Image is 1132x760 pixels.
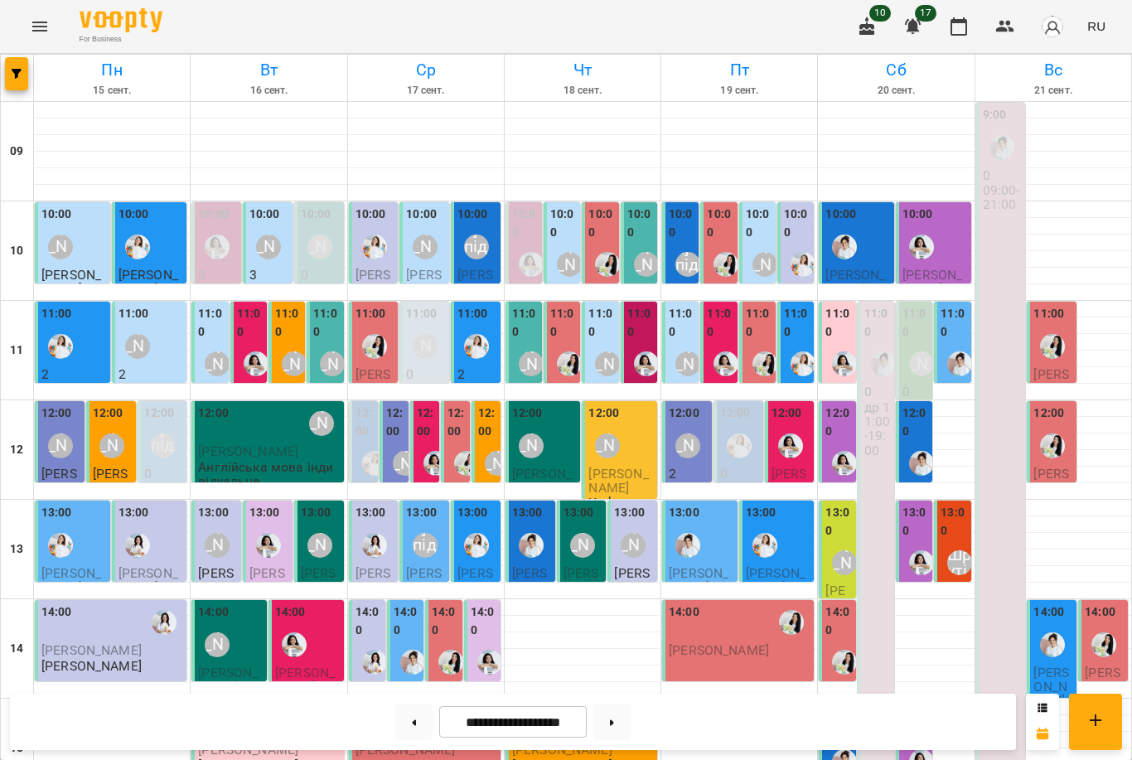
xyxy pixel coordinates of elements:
[249,504,280,522] label: 13:00
[1033,603,1064,622] label: 14:00
[477,650,502,675] img: Анна Білан
[351,57,501,83] h6: Ср
[664,57,815,83] h6: Пт
[627,305,654,341] label: 11:00
[119,206,149,224] label: 10:00
[48,235,73,259] div: Тетяна Волох
[351,83,501,99] h6: 17 сент.
[941,504,967,540] label: 13:00
[152,610,177,635] img: Каріна
[564,504,594,522] label: 13:00
[989,135,1014,160] div: Іванна
[519,351,544,376] div: Міс Анастасія
[752,533,777,558] img: Юлія Масющенко
[41,504,72,522] label: 13:00
[275,603,306,622] label: 14:00
[909,451,934,476] img: Іванна
[1040,632,1065,657] img: Іванна
[909,235,934,259] img: Анна Білан
[447,404,467,440] label: 12:00
[825,305,852,341] label: 11:00
[20,7,60,46] button: Menu
[825,504,852,540] label: 13:00
[454,451,479,476] img: Роксолана
[249,565,285,610] span: [PERSON_NAME]
[464,533,489,558] img: Юлія Масющенко
[205,235,230,259] img: Анна Білан
[423,451,448,476] img: Анна Білан
[720,482,760,539] p: 2 роки до школи 4-5
[902,305,929,341] label: 11:00
[825,404,852,440] label: 12:00
[588,496,654,553] p: Кафедра Живопису індивідуальне
[1040,433,1065,458] div: Роксолана
[550,305,577,341] label: 11:00
[595,252,620,277] div: Роксолана
[10,242,23,260] h6: 10
[669,504,699,522] label: 13:00
[902,206,933,224] label: 10:00
[752,252,777,277] div: Тетяна Волох
[1085,603,1115,622] label: 14:00
[41,206,72,224] label: 10:00
[909,550,934,575] img: Анна Білан
[36,57,187,83] h6: Пн
[669,404,699,423] label: 12:00
[557,252,582,277] div: Тетяна Волох
[457,367,497,381] p: 2
[784,206,810,241] label: 10:00
[947,351,972,376] img: Іванна
[512,565,548,610] span: [PERSON_NAME]
[457,267,493,312] span: [PERSON_NAME]
[193,83,344,99] h6: 16 сент.
[864,305,891,341] label: 11:00
[832,451,857,476] div: Анна Білан
[198,305,225,341] label: 11:00
[205,533,230,558] div: Тетяна Волох
[714,351,738,376] img: Анна Білан
[125,235,150,259] img: Юлія Масющенко
[727,433,752,458] img: Юлія Масющенко
[362,533,387,558] div: Каріна
[832,351,857,376] div: Анна Білан
[675,533,700,558] img: Іванна
[301,565,336,610] span: [PERSON_NAME]
[947,550,972,575] div: Шруті
[778,433,803,458] img: Анна Білан
[400,650,425,675] img: Іванна
[512,206,539,241] label: 10:00
[457,504,488,522] label: 13:00
[588,404,619,423] label: 12:00
[1091,632,1116,657] img: Роксолана
[746,504,776,522] label: 13:00
[406,382,446,411] p: Р.р 2.5-3
[406,305,437,323] label: 11:00
[746,565,805,595] span: [PERSON_NAME]
[41,603,72,622] label: 14:00
[119,504,149,522] label: 13:00
[249,206,280,224] label: 10:00
[356,565,391,610] span: [PERSON_NAME]
[832,235,857,259] img: Іванна
[614,504,645,522] label: 13:00
[93,404,123,423] label: 12:00
[282,632,307,657] img: Анна Білан
[457,565,493,610] span: [PERSON_NAME]
[198,504,229,522] label: 13:00
[48,433,73,458] div: Тетяна Волох
[301,268,341,282] p: 0
[820,57,971,83] h6: Сб
[825,583,850,656] span: [PERSON_NAME]
[362,235,387,259] img: Юлія Масющенко
[512,404,543,423] label: 12:00
[519,533,544,558] img: Іванна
